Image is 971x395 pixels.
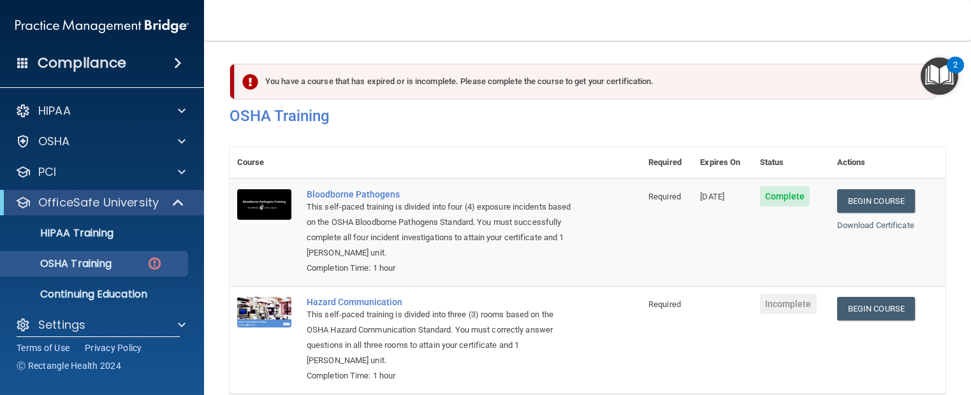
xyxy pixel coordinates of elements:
[38,134,70,149] p: OSHA
[15,103,186,118] a: HIPAA
[307,261,577,276] div: Completion Time: 1 hour
[307,199,577,261] div: This self-paced training is divided into four (4) exposure incidents based on the OSHA Bloodborne...
[235,64,937,99] div: You have a course that has expired or is incomplete. Please complete the course to get your certi...
[17,359,121,372] span: Ⓒ Rectangle Health 2024
[837,297,915,320] a: Begin Course
[837,189,915,213] a: Begin Course
[15,195,185,210] a: OfficeSafe University
[760,294,817,314] span: Incomplete
[147,255,163,271] img: danger-circle.6113f641.png
[921,57,958,95] button: Open Resource Center, 2 new notifications
[307,297,577,307] a: Hazard Communication
[38,195,159,210] p: OfficeSafe University
[307,307,577,368] div: This self-paced training is divided into three (3) rooms based on the OSHA Hazard Communication S...
[307,189,577,199] a: Bloodborne Pathogens
[837,220,914,230] a: Download Certificate
[307,368,577,384] div: Completion Time: 1 hour
[38,317,85,333] p: Settings
[8,227,113,240] p: HIPAA Training
[750,305,956,355] iframe: Drift Widget Chat Controller
[230,147,299,178] th: Course
[15,13,189,39] img: PMB logo
[242,74,258,90] img: exclamation-circle-solid-danger.72ef9ffc.png
[230,107,945,125] h4: OSHA Training
[760,186,810,206] span: Complete
[15,134,186,149] a: OSHA
[648,192,681,201] span: Required
[8,257,112,270] p: OSHA Training
[829,147,945,178] th: Actions
[15,164,186,180] a: PCI
[953,65,958,82] div: 2
[38,54,126,72] h4: Compliance
[15,317,186,333] a: Settings
[692,147,752,178] th: Expires On
[752,147,829,178] th: Status
[700,192,724,201] span: [DATE]
[648,299,681,309] span: Required
[8,288,182,301] p: Continuing Education
[38,103,71,118] p: HIPAA
[38,164,56,180] p: PCI
[17,341,69,354] a: Terms of Use
[641,147,692,178] th: Required
[85,341,142,354] a: Privacy Policy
